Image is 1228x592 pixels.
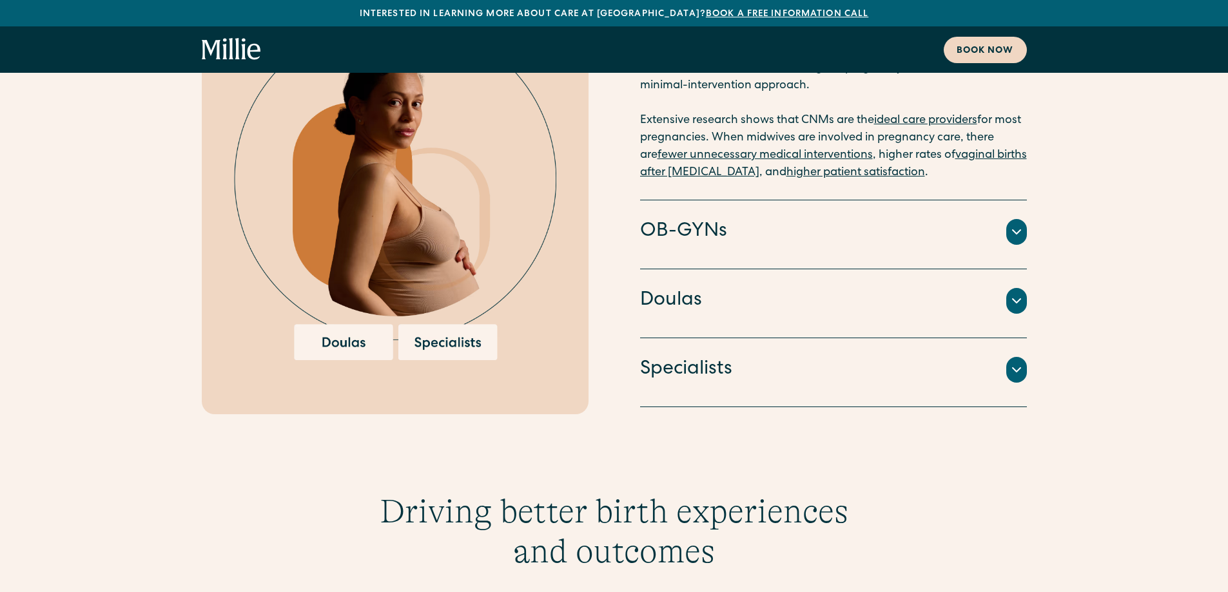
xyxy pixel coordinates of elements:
[640,218,727,245] h4: OB-GYNs
[658,149,873,161] a: fewer unnecessary medical interventions
[202,38,261,61] a: home
[367,492,862,572] h3: Driving better birth experiences and outcomes
[706,10,868,19] a: Book a free information call
[640,356,732,383] h4: Specialists
[234,5,556,360] img: Pregnant woman surrounded by options for maternity care providers, including midwives, OB-GYNs, d...
[786,167,925,178] a: higher patient satisfaction
[640,287,702,314] h4: Doulas
[640,149,1027,178] a: vaginal births after [MEDICAL_DATA]
[944,37,1027,63] a: Book now
[640,8,1027,182] p: The primary clinicians for gynecology and maternity at [GEOGRAPHIC_DATA], with OB-GYNs co-managin...
[874,115,977,126] a: ideal care providers
[957,44,1014,58] div: Book now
